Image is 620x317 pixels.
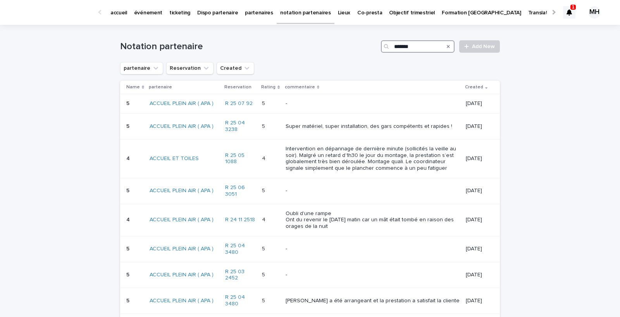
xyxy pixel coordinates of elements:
span: Add New [472,44,495,49]
p: Reservation [224,83,251,91]
tr: 44 ACCUEIL PLEIN AIR ( APA ) R 24 11 2518 44 Oubli d'une rampe Ont du revenir le [DATE] matin car... [120,204,500,236]
a: R 25 05 1088 [225,152,256,165]
p: 5 [126,122,131,130]
img: Ls34BcGeRexTGTNfXpUC [15,5,91,20]
p: 5 [262,186,267,194]
div: 1 [563,6,575,19]
tr: 44 ACCUEIL ET TOILES R 25 05 1088 44 Intervention en dépannage de dernière minute (sollicités la ... [120,139,500,178]
a: ACCUEIL PLEIN AIR ( APA ) [150,246,214,252]
p: 5 [126,296,131,304]
p: Intervention en dépannage de dernière minute (sollicités la veille au soir). Malgré un retard d’1... [286,146,460,172]
a: ACCUEIL PLEIN AIR ( APA ) [150,100,214,107]
p: 5 [126,244,131,252]
p: 4 [262,154,267,162]
p: Oubli d'une rampe Ont du revenir le [DATE] matin car un mât était tombé en raison des orages de l... [286,210,460,230]
p: [DATE] [466,217,487,223]
p: [DATE] [466,188,487,194]
p: [PERSON_NAME] a été arrangeant et la prestation a satisfait la cliente [286,298,460,304]
p: 5 [262,244,267,252]
p: Super matériel, super installation, des gars compétents et rapides ! [286,123,460,130]
tr: 55 ACCUEIL PLEIN AIR ( APA ) R 25 04 3480 55 [PERSON_NAME] a été arrangeant et la prestation a sa... [120,288,500,314]
tr: 55 ACCUEIL PLEIN AIR ( APA ) R 25 04 3480 55 -[DATE] [120,236,500,262]
a: Add New [459,40,500,53]
button: Reservation [166,62,214,74]
p: - [286,272,460,278]
p: - [286,188,460,194]
a: R 25 04 3480 [225,294,256,307]
a: ACCUEIL PLEIN AIR ( APA ) [150,188,214,194]
a: R 24 11 2518 [225,217,255,223]
p: Created [465,83,483,91]
p: 5 [126,270,131,278]
p: Name [126,83,140,91]
p: [DATE] [466,272,487,278]
p: Rating [261,83,276,91]
h1: Notation partenaire [120,41,378,52]
p: 5 [262,270,267,278]
p: 5 [262,296,267,304]
p: [DATE] [466,298,487,304]
p: 5 [262,122,267,130]
p: [DATE] [466,100,487,107]
tr: 55 ACCUEIL PLEIN AIR ( APA ) R 25 04 3238 55 Super matériel, super installation, des gars compéte... [120,114,500,140]
a: R 25 07 92 [225,100,253,107]
a: ACCUEIL PLEIN AIR ( APA ) [150,123,214,130]
a: ACCUEIL PLEIN AIR ( APA ) [150,272,214,278]
p: 1 [572,4,575,10]
a: R 25 04 3238 [225,120,256,133]
tr: 55 ACCUEIL PLEIN AIR ( APA ) R 25 06 3051 55 -[DATE] [120,178,500,204]
a: ACCUEIL PLEIN AIR ( APA ) [150,298,214,304]
p: - [286,100,460,107]
p: [DATE] [466,123,487,130]
a: ACCUEIL PLEIN AIR ( APA ) [150,217,214,223]
p: - [286,246,460,252]
a: ACCUEIL ET TOILES [150,155,199,162]
p: 4 [262,215,267,223]
p: partenaire [149,83,172,91]
a: R 25 04 3480 [225,243,256,256]
p: 4 [126,215,131,223]
button: partenaire [120,62,163,74]
p: commentaire [285,83,315,91]
div: MH [588,6,601,19]
a: R 25 06 3051 [225,184,256,198]
tr: 55 ACCUEIL PLEIN AIR ( APA ) R 25 03 2452 55 -[DATE] [120,262,500,288]
p: 5 [126,99,131,107]
p: 5 [126,186,131,194]
p: [DATE] [466,246,487,252]
p: [DATE] [466,155,487,162]
p: 4 [126,154,131,162]
button: Created [217,62,254,74]
p: 5 [262,99,267,107]
tr: 55 ACCUEIL PLEIN AIR ( APA ) R 25 07 92 55 -[DATE] [120,94,500,114]
a: R 25 03 2452 [225,269,256,282]
input: Search [381,40,455,53]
